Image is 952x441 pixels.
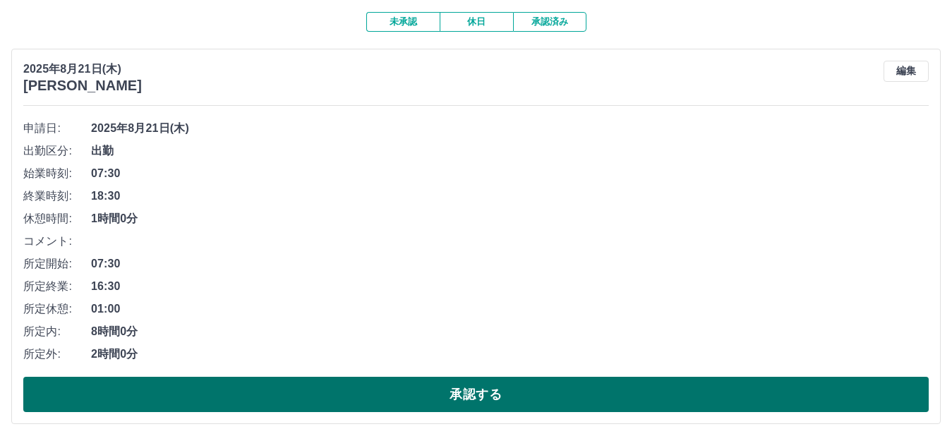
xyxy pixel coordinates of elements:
[23,346,91,363] span: 所定外:
[91,346,929,363] span: 2時間0分
[91,323,929,340] span: 8時間0分
[884,61,929,82] button: 編集
[440,12,513,32] button: 休日
[366,12,440,32] button: 未承認
[23,210,91,227] span: 休憩時間:
[91,210,929,227] span: 1時間0分
[91,143,929,159] span: 出勤
[23,301,91,318] span: 所定休憩:
[23,323,91,340] span: 所定内:
[23,165,91,182] span: 始業時刻:
[23,278,91,295] span: 所定終業:
[23,188,91,205] span: 終業時刻:
[23,377,929,412] button: 承認する
[23,233,91,250] span: コメント:
[91,165,929,182] span: 07:30
[91,255,929,272] span: 07:30
[23,61,142,78] p: 2025年8月21日(木)
[23,78,142,94] h3: [PERSON_NAME]
[23,255,91,272] span: 所定開始:
[91,120,929,137] span: 2025年8月21日(木)
[23,120,91,137] span: 申請日:
[513,12,586,32] button: 承認済み
[91,278,929,295] span: 16:30
[23,143,91,159] span: 出勤区分:
[91,188,929,205] span: 18:30
[91,301,929,318] span: 01:00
